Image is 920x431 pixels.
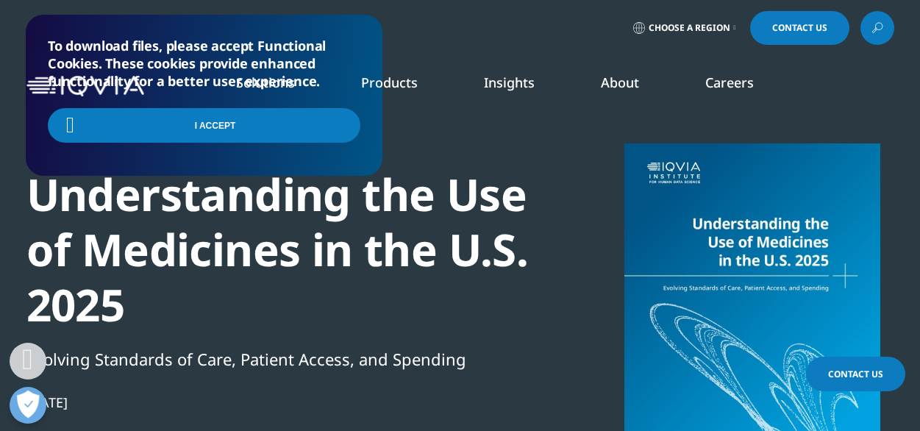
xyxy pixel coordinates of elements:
[806,357,905,391] a: Contact Us
[772,24,827,32] span: Contact Us
[48,108,360,143] input: I Accept
[705,74,754,91] a: Careers
[361,74,418,91] a: Products
[26,76,144,97] img: IQVIA Healthcare Information Technology and Pharma Clinical Research Company
[150,51,894,121] nav: Primary
[26,393,531,411] div: [DATE]
[649,22,730,34] span: Choose a Region
[26,167,531,332] div: Understanding the Use of Medicines in the U.S. 2025
[10,387,46,424] button: Ouvrir le centre de préférences
[750,11,849,45] a: Contact Us
[236,74,295,91] a: Solutions
[484,74,535,91] a: Insights
[828,368,883,380] span: Contact Us
[601,74,639,91] a: About
[26,346,531,371] div: Evolving Standards of Care, Patient Access, and Spending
